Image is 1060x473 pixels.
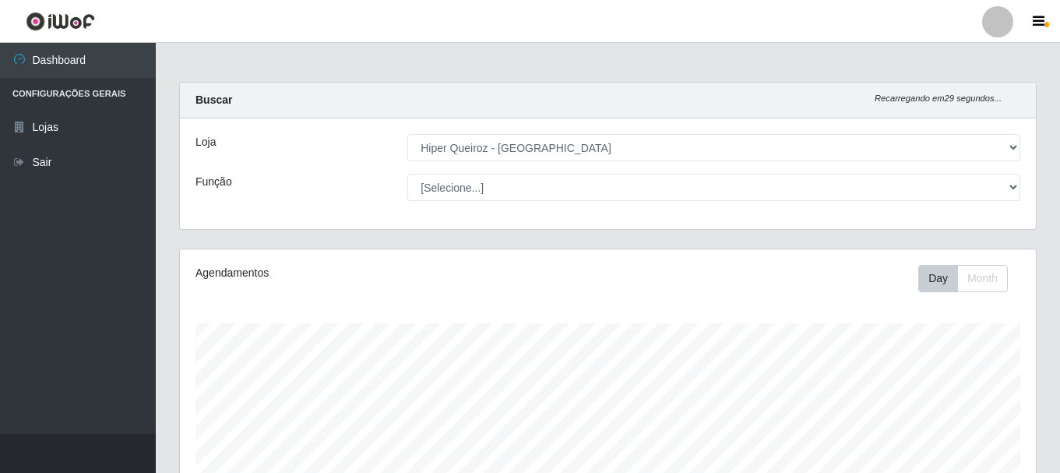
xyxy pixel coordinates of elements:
[195,134,216,150] label: Loja
[195,174,232,190] label: Função
[957,265,1008,292] button: Month
[195,265,526,281] div: Agendamentos
[918,265,1020,292] div: Toolbar with button groups
[875,94,1002,103] i: Recarregando em 29 segundos...
[195,94,232,106] strong: Buscar
[26,12,95,31] img: CoreUI Logo
[918,265,958,292] button: Day
[918,265,1008,292] div: First group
